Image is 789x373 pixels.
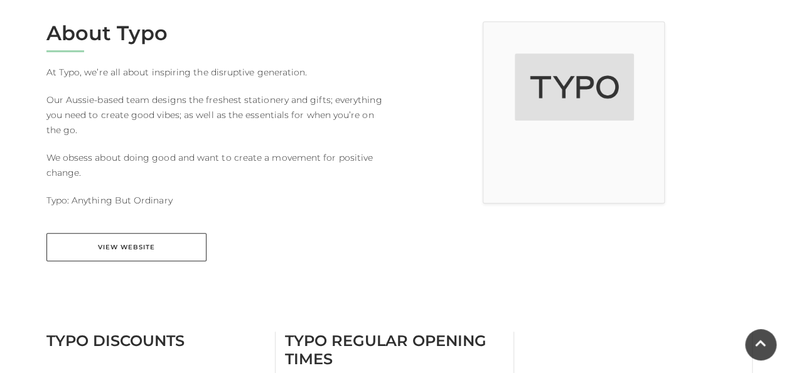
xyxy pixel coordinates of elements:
p: At Typo, we’re all about inspiring the disruptive generation. [46,65,385,80]
p: We obsess about doing good and want to create a movement for positive change. [46,150,385,180]
h2: About Typo [46,21,385,45]
a: View Website [46,233,207,261]
h3: Typo Discounts [46,332,266,350]
p: Our Aussie-based team designs the freshest stationery and gifts; everything you need to create go... [46,92,385,138]
h3: Typo Regular Opening Times [285,332,504,368]
p: Typo: Anything But Ordinary [46,193,385,208]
